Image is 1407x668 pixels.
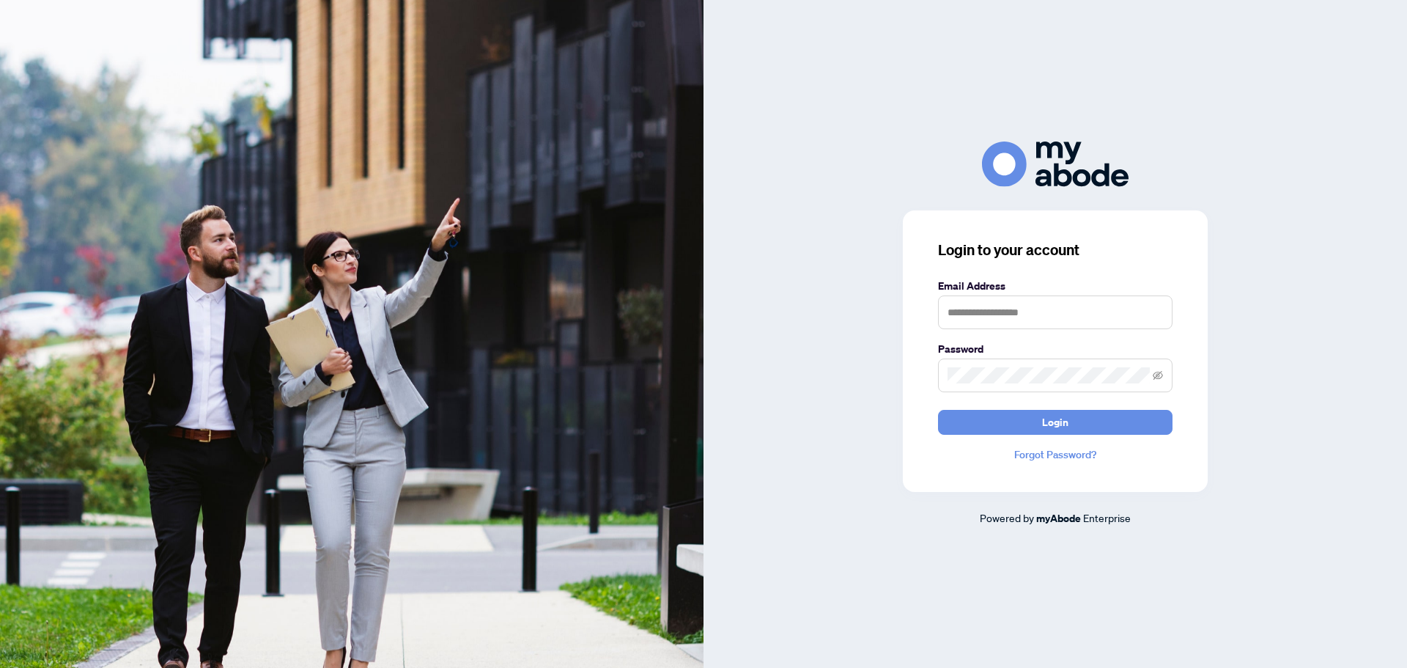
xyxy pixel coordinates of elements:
[982,142,1129,186] img: ma-logo
[1036,510,1081,526] a: myAbode
[1042,411,1068,434] span: Login
[938,341,1172,357] label: Password
[938,410,1172,435] button: Login
[1083,511,1131,524] span: Enterprise
[938,240,1172,260] h3: Login to your account
[938,447,1172,463] a: Forgot Password?
[980,511,1034,524] span: Powered by
[938,278,1172,294] label: Email Address
[1153,370,1163,381] span: eye-invisible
